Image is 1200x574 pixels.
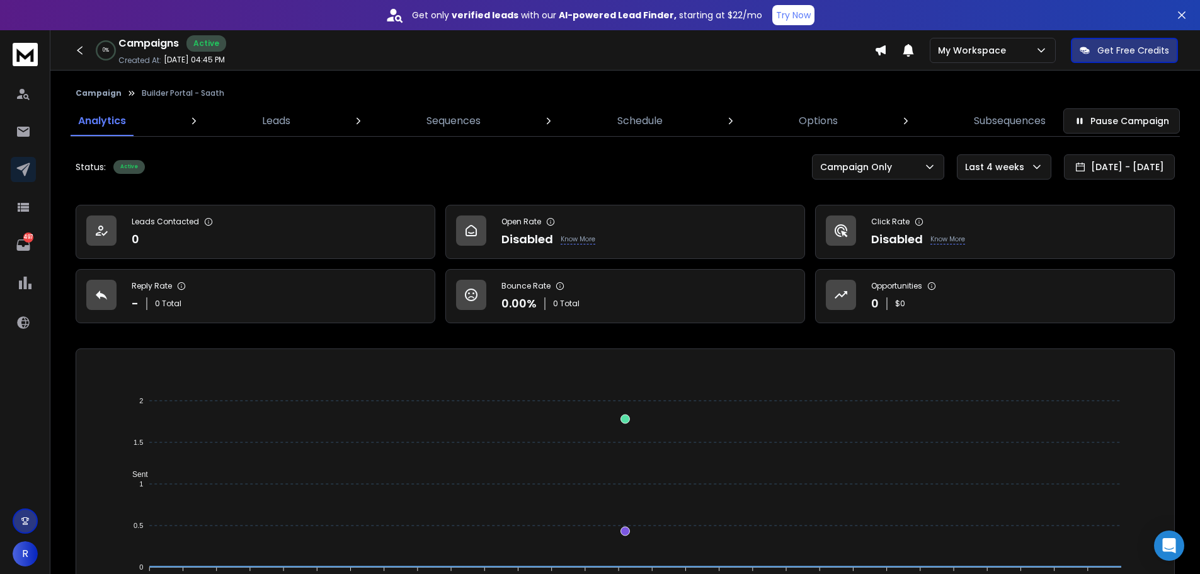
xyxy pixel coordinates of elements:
p: Disabled [501,231,553,248]
a: Opportunities0$0 [815,269,1175,323]
a: Bounce Rate0.00%0 Total [445,269,805,323]
p: Campaign Only [820,161,897,173]
p: Last 4 weeks [965,161,1029,173]
h1: Campaigns [118,36,179,51]
p: Builder Portal - Saath [142,88,224,98]
p: 0 [132,231,139,248]
a: Sequences [419,106,488,136]
p: - [132,295,139,313]
p: 0 Total [553,299,580,309]
p: Open Rate [501,217,541,227]
a: Options [791,106,845,136]
p: My Workspace [938,44,1011,57]
button: Try Now [772,5,814,25]
div: Open Intercom Messenger [1154,531,1184,561]
img: logo [13,43,38,66]
button: Pause Campaign [1063,108,1180,134]
p: 0 [871,295,879,313]
span: Sent [123,470,148,479]
p: Disabled [871,231,923,248]
button: Campaign [76,88,122,98]
tspan: 2 [139,397,143,405]
a: Schedule [610,106,670,136]
tspan: 1.5 [134,439,143,446]
tspan: 0 [139,563,143,571]
button: Get Free Credits [1071,38,1178,63]
strong: AI-powered Lead Finder, [559,9,677,21]
a: Leads [254,106,298,136]
div: Active [186,35,226,52]
a: Click RateDisabledKnow More [815,205,1175,259]
p: Get only with our starting at $22/mo [412,9,762,21]
a: Reply Rate-0 Total [76,269,435,323]
p: Try Now [776,9,811,21]
button: R [13,541,38,566]
p: Know More [561,234,595,244]
p: 497 [23,232,33,243]
a: 497 [11,232,36,258]
div: Active [113,160,145,174]
p: Options [799,113,838,129]
p: [DATE] 04:45 PM [164,55,225,65]
p: $ 0 [895,299,905,309]
p: Opportunities [871,281,922,291]
p: Reply Rate [132,281,172,291]
p: Status: [76,161,106,173]
p: Get Free Credits [1097,44,1169,57]
p: Analytics [78,113,126,129]
p: Click Rate [871,217,910,227]
p: 0 % [103,47,109,54]
p: 0 Total [155,299,181,309]
p: Created At: [118,55,161,66]
p: Leads [262,113,290,129]
p: Bounce Rate [501,281,551,291]
a: Analytics [71,106,134,136]
p: Subsequences [974,113,1046,129]
a: Subsequences [966,106,1053,136]
tspan: 0.5 [134,522,143,529]
p: Leads Contacted [132,217,199,227]
tspan: 1 [139,480,143,488]
button: [DATE] - [DATE] [1064,154,1175,180]
a: Leads Contacted0 [76,205,435,259]
strong: verified leads [452,9,518,21]
p: 0.00 % [501,295,537,313]
p: Schedule [617,113,663,129]
p: Sequences [426,113,481,129]
a: Open RateDisabledKnow More [445,205,805,259]
p: Know More [930,234,965,244]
